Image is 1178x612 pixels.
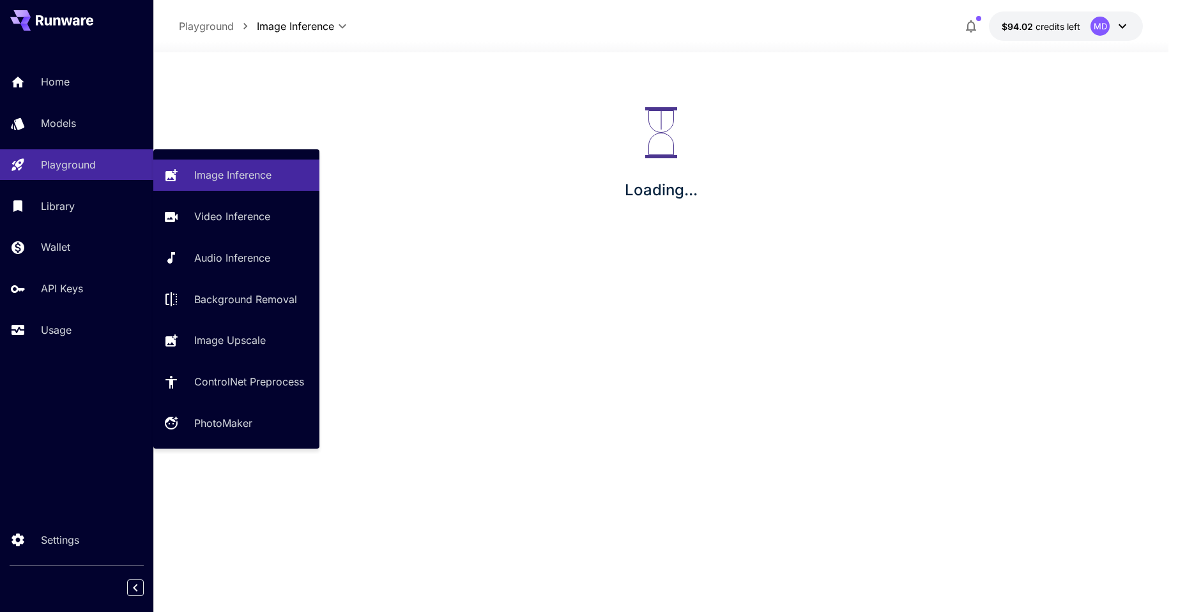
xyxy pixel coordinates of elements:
p: Image Inference [194,167,272,183]
p: Background Removal [194,292,297,307]
div: MD [1090,17,1110,36]
div: Collapse sidebar [137,576,153,599]
p: Image Upscale [194,332,266,348]
p: Playground [179,19,234,34]
p: PhotoMaker [194,415,252,431]
p: Loading... [625,179,698,202]
a: Audio Inference [153,243,319,274]
a: PhotoMaker [153,408,319,439]
p: Audio Inference [194,250,270,265]
p: Home [41,74,70,89]
p: ControlNet Preprocess [194,374,304,389]
p: Playground [41,157,96,172]
p: Settings [41,532,79,548]
p: Usage [41,322,72,338]
nav: breadcrumb [179,19,257,34]
a: ControlNet Preprocess [153,366,319,398]
div: $94.01679 [1002,20,1080,33]
p: Library [41,198,75,214]
a: Video Inference [153,201,319,232]
p: Video Inference [194,209,270,224]
a: Background Removal [153,283,319,315]
p: API Keys [41,281,83,296]
a: Image Inference [153,160,319,191]
span: $94.02 [1002,21,1036,32]
a: Image Upscale [153,325,319,356]
p: Models [41,116,76,131]
p: Wallet [41,239,70,255]
button: Collapse sidebar [127,579,144,596]
button: $94.01679 [989,11,1143,41]
span: Image Inference [257,19,334,34]
span: credits left [1036,21,1080,32]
